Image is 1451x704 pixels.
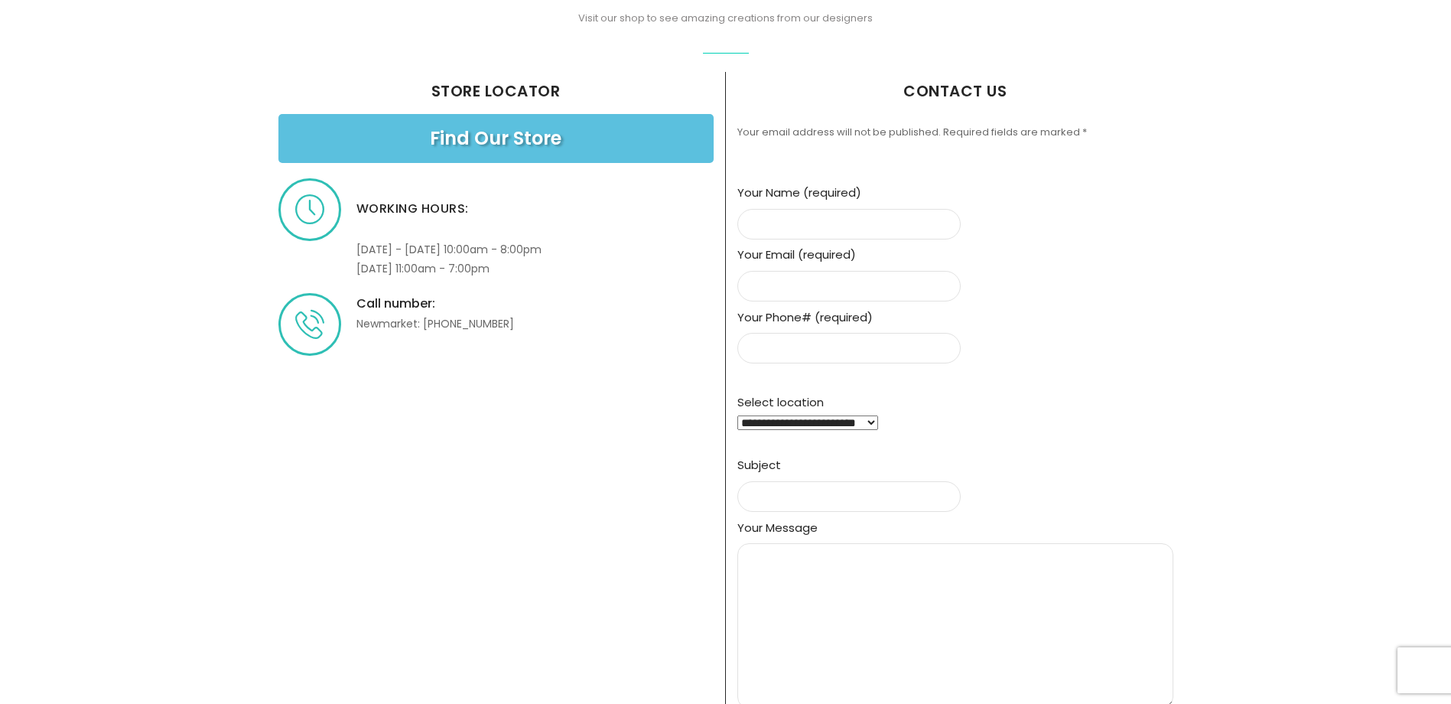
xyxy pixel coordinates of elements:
[356,315,514,334] p: Newmarket: [PHONE_NUMBER]
[737,124,1173,142] p: Your email address will not be published. Required fields are marked *
[737,309,961,356] label: Your Phone# (required)
[737,83,1173,99] h6: Contact Us
[278,114,714,163] a: Find Our Store
[356,200,469,217] span: Working hours:
[430,129,561,148] span: Find Our Store
[737,416,878,430] select: Select location
[737,246,961,293] label: Your Email (required)
[737,481,961,512] input: Subject
[737,333,961,363] input: Your Phone# (required)
[737,209,961,240] input: Your Name (required)
[356,295,435,312] span: Call number:
[737,457,961,504] label: Subject
[278,83,714,99] h6: Store locator
[275,10,1177,28] p: Visit our shop to see amazing creations from our designers
[737,271,961,301] input: Your Email (required)
[737,184,961,231] label: Your Name (required)
[737,394,878,430] label: Select location
[356,240,542,278] p: [DATE] - [DATE] 10:00am - 8:00pm [DATE] 11:00am - 7:00pm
